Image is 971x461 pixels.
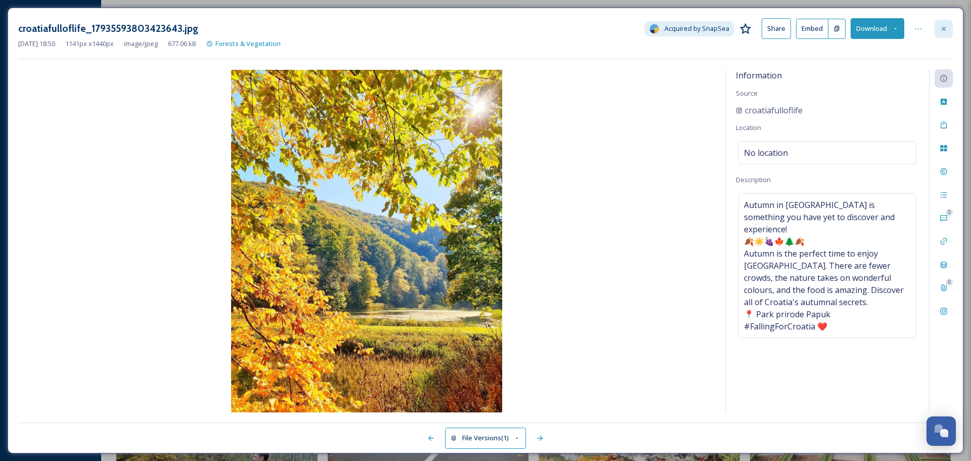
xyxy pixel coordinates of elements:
button: File Versions(1) [445,428,526,448]
div: 0 [946,279,953,286]
img: 1c4f9c7c-827e-04c4-cc39-d04d5379aaed.jpg [18,70,715,412]
h3: croatiafulloflife_17935593803423643.jpg [18,21,198,36]
button: Open Chat [926,416,956,446]
img: snapsea-logo.png [649,24,659,34]
span: Location [736,123,761,132]
button: Embed [796,19,828,39]
button: Share [762,18,791,39]
span: No location [744,147,788,159]
span: 677.06 kB [168,39,196,49]
div: 0 [946,209,953,216]
a: croatiafulloflife [736,104,803,116]
span: croatiafulloflife [745,104,803,116]
span: image/jpeg [124,39,158,49]
span: Information [736,70,782,81]
span: Forests & Vegetation [215,39,281,48]
span: Source [736,89,758,98]
span: Acquired by SnapSea [665,24,729,33]
span: Description [736,175,771,184]
span: Autumn in [GEOGRAPHIC_DATA] is something you have yet to discover and experience! 🍂☀️🍇🍁🌲🍂 Autumn ... [744,199,911,332]
button: Download [851,18,904,39]
span: [DATE] 18:50 [18,39,55,49]
span: 1141 px x 1440 px [65,39,114,49]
